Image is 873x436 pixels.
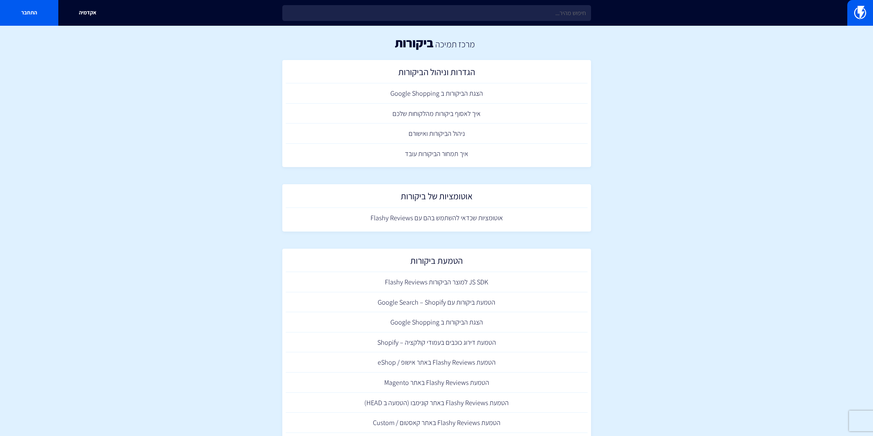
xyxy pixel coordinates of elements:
[286,292,588,313] a: הטמעת ביקורות עם Google Search – Shopify
[286,123,588,144] a: ניהול הביקורות ואישורם
[395,36,434,50] h1: ביקורות
[282,5,591,21] input: חיפוש מהיר...
[286,413,588,433] a: הטמעת Flashy Reviews באתר קאסטום / Custom
[286,373,588,393] a: הטמעת Flashy Reviews באתר Magento
[289,67,584,80] h2: הגדרות וניהול הביקורות
[286,272,588,292] a: JS SDK למוצר הביקורות Flashy Reviews
[286,393,588,413] a: הטמעת Flashy Reviews באתר קונימבו (הטמעה ב HEAD)
[286,208,588,228] a: אוטומציות שכדאי להשתמש בהם עם Flashy Reviews
[286,352,588,373] a: הטמעת Flashy Reviews באתר אישופ / eShop
[286,252,588,272] a: הטמעת ביקורות
[286,104,588,124] a: איך לאסוף ביקורות מהלקוחות שלכם
[289,191,584,204] h2: אוטומציות של ביקורות
[286,83,588,104] a: הצגת הביקורות ב Google Shopping
[286,312,588,332] a: הצגת הביקורות ב Google Shopping
[286,144,588,164] a: איך תמחור הביקורות עובד
[286,332,588,353] a: הטמעת דירוג כוכבים בעמודי קולקציה – Shopify
[286,188,588,208] a: אוטומציות של ביקורות
[435,38,475,50] a: מרכז תמיכה
[286,63,588,84] a: הגדרות וניהול הביקורות
[289,256,584,269] h2: הטמעת ביקורות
